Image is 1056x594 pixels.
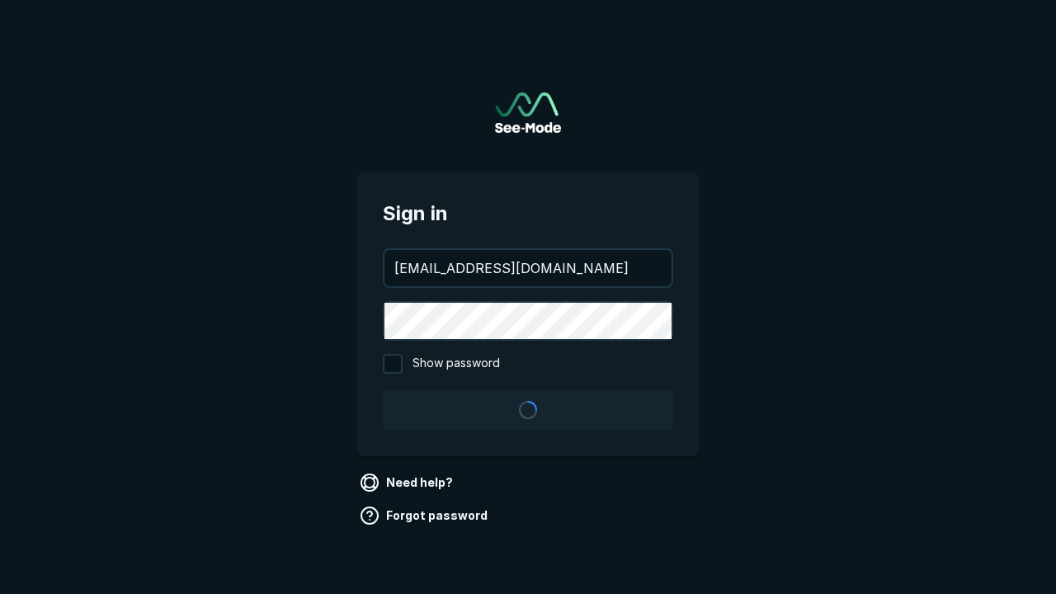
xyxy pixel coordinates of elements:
span: Sign in [383,199,673,229]
a: Need help? [356,469,460,496]
span: Show password [412,354,500,374]
a: Go to sign in [495,92,561,133]
a: Forgot password [356,502,494,529]
img: See-Mode Logo [495,92,561,133]
input: your@email.com [384,250,672,286]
